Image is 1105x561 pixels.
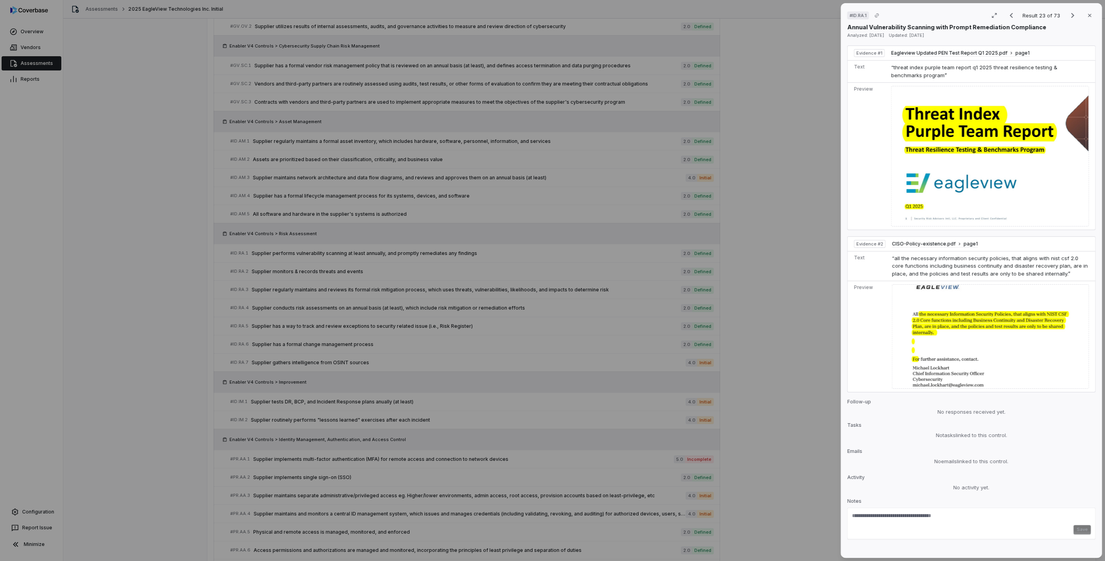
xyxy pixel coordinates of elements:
span: Analyzed: [DATE] [847,32,884,38]
span: # ID.RA.1 [849,12,866,19]
span: page 1 [1015,50,1029,56]
span: Evidence # 1 [856,50,882,56]
span: Updated: [DATE] [889,32,924,38]
button: Eagleview Updated PEN Test Report Q1 2025.pdfpage1 [891,50,1029,57]
span: Evidence # 2 [856,241,883,247]
span: No emails linked to this control. [934,458,1008,465]
button: CISO-Policy-existence.pdfpage1 [892,241,978,247]
div: No activity yet. [847,484,1096,492]
p: Tasks [847,422,1096,432]
button: Previous result [1003,11,1019,20]
span: CISO-Policy-existence.pdf [892,241,955,247]
button: Copy link [870,8,884,23]
img: 99b36fd3b57c410e92abfa1bd188c0d5_original.jpg_w1200.jpg [892,284,1089,389]
td: Text [847,251,889,281]
span: No tasks linked to this control. [936,432,1007,439]
span: “threat index purple team report q1 2025 threat resilience testing & benchmarks program” [891,64,1057,78]
p: Annual Vulnerability Scanning with Prompt Remediation Compliance [847,23,1046,31]
p: Emails [847,448,1096,458]
div: No responses received yet. [847,408,1096,416]
p: Activity [847,474,1096,484]
p: Follow-up [847,399,1096,408]
p: Result 23 of 73 [1022,11,1061,20]
img: e51376db7ed242a0b8720378f70c1252_original.jpg_w1200.jpg [891,86,1089,226]
td: Preview [847,281,889,392]
p: Notes [847,498,1096,508]
span: page 1 [963,241,978,247]
td: Preview [847,83,888,230]
td: Text [847,61,888,83]
span: “all the necessary information security policies, that aligns with nist csf 2.0 core functions in... [892,255,1088,277]
button: Next result [1065,11,1080,20]
span: Eagleview Updated PEN Test Report Q1 2025.pdf [891,50,1007,56]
